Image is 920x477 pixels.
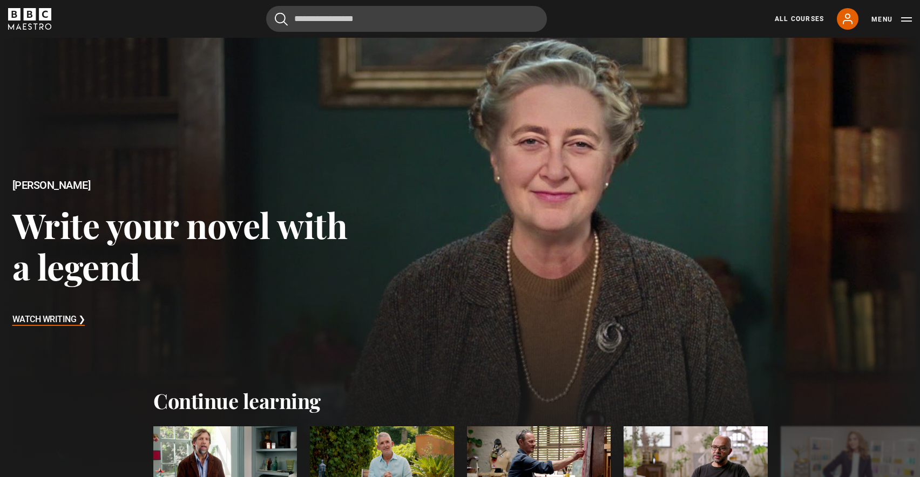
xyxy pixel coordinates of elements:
h3: Watch Writing ❯ [12,312,85,328]
h2: [PERSON_NAME] [12,179,368,192]
button: Toggle navigation [871,14,912,25]
button: Submit the search query [275,12,288,26]
h3: Write your novel with a legend [12,204,368,288]
a: All Courses [775,14,824,24]
h2: Continue learning [153,389,767,413]
input: Search [266,6,547,32]
svg: BBC Maestro [8,8,51,30]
